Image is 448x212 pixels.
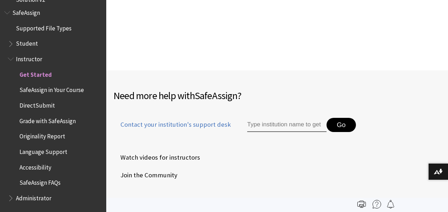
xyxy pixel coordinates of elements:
h2: Need more help with ? [113,88,441,103]
span: SafeAssign in Your Course [19,84,84,94]
img: Print [357,200,366,208]
span: Instructor [16,53,42,63]
span: Originality Report [19,131,65,140]
span: SafeAssign [12,7,40,16]
input: Type institution name to get support [247,118,327,132]
span: Contact your institution's support desk [113,120,231,129]
img: More help [373,200,381,208]
span: Supported File Types [16,22,72,32]
span: Watch videos for instructors [113,152,200,163]
span: DirectSubmit [19,99,55,109]
img: Follow this page [386,200,395,208]
span: Join the Community [113,170,177,181]
span: SafeAssign [195,89,237,102]
span: SafeAssign FAQs [19,177,61,187]
a: Watch videos for instructors [113,152,202,163]
a: Join the Community [113,170,179,181]
span: Get Started [19,69,52,78]
button: Go [327,118,356,132]
span: Language Support [19,146,67,155]
span: Accessibility [19,161,51,171]
nav: Book outline for Blackboard SafeAssign [4,7,102,204]
a: Contact your institution's support desk [113,120,231,138]
span: Administrator [16,192,51,202]
span: Grade with SafeAssign [19,115,76,125]
span: Student [16,38,38,47]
